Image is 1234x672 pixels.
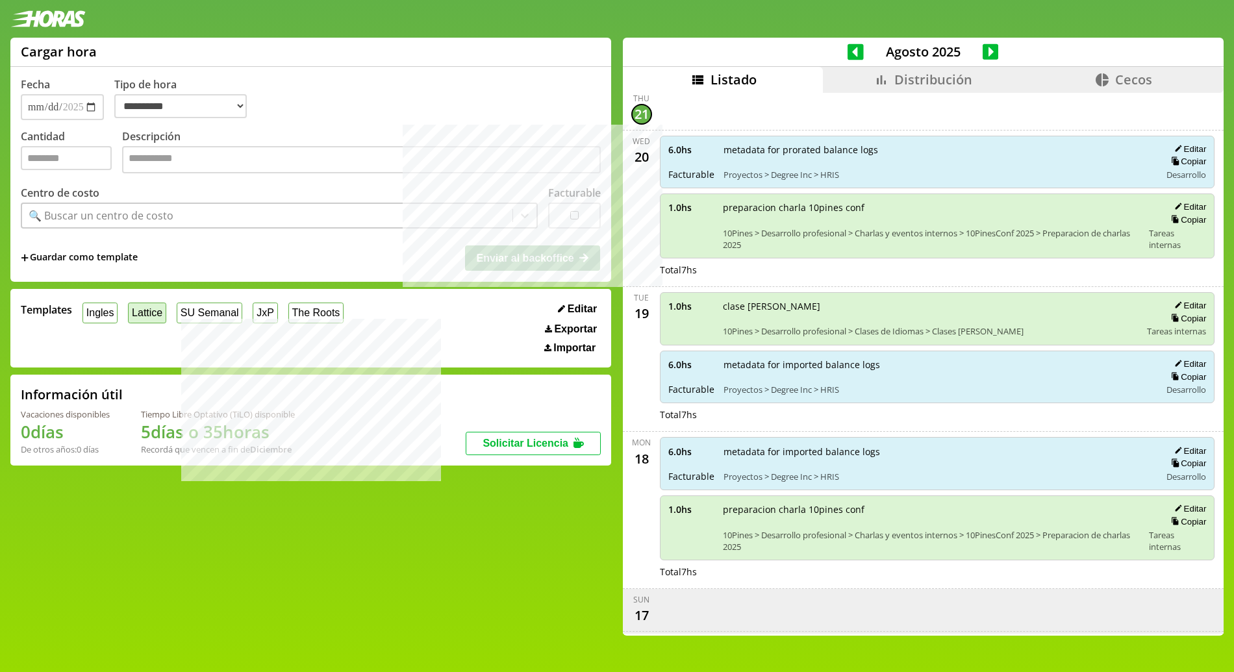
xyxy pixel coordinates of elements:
div: 🔍 Buscar un centro de costo [29,208,173,223]
button: Ingles [82,303,118,323]
span: 10Pines > Desarrollo profesional > Clases de Idiomas > Clases [PERSON_NAME] [723,325,1139,337]
div: Tiempo Libre Optativo (TiLO) disponible [141,408,295,420]
select: Tipo de hora [114,94,247,118]
button: JxP [253,303,277,323]
span: Solicitar Licencia [483,438,568,449]
button: Editar [554,303,601,316]
button: Editar [1170,143,1206,155]
div: Wed [633,136,650,147]
textarea: Descripción [122,146,601,173]
div: Total 7 hs [660,408,1215,421]
span: metadata for prorated balance logs [724,143,1152,156]
div: Thu [633,93,649,104]
div: Tue [634,292,649,303]
span: 10Pines > Desarrollo profesional > Charlas y eventos internos > 10PinesConf 2025 > Preparacion de... [723,227,1140,251]
span: Facturable [668,168,714,180]
div: 21 [631,104,652,125]
span: Listado [711,71,757,88]
input: Cantidad [21,146,112,170]
h1: 0 días [21,420,110,443]
span: 1.0 hs [668,201,714,214]
div: Vacaciones disponibles [21,408,110,420]
button: Editar [1170,358,1206,369]
span: preparacion charla 10pines conf [723,503,1140,516]
span: Editar [568,303,597,315]
span: 6.0 hs [668,358,714,371]
button: Editar [1170,300,1206,311]
button: Copiar [1167,516,1206,527]
span: Proyectos > Degree Inc > HRIS [724,169,1152,180]
span: Facturable [668,383,714,395]
span: preparacion charla 10pines conf [723,201,1140,214]
button: Copiar [1167,313,1206,324]
div: 19 [631,303,652,324]
button: Copiar [1167,214,1206,225]
div: 18 [631,448,652,469]
span: 6.0 hs [668,143,714,156]
button: The Roots [288,303,344,323]
div: Total 7 hs [660,566,1215,578]
span: 1.0 hs [668,503,714,516]
button: Exportar [541,323,601,336]
button: Solicitar Licencia [466,432,601,455]
span: Cecos [1115,71,1152,88]
b: Diciembre [250,443,292,455]
label: Centro de costo [21,186,99,200]
span: Importar [553,342,596,354]
span: Distribución [894,71,972,88]
h2: Información útil [21,386,123,403]
button: Editar [1170,201,1206,212]
div: Mon [632,437,651,448]
span: Desarrollo [1166,169,1206,180]
span: Desarrollo [1166,384,1206,395]
span: + [21,251,29,265]
button: Lattice [128,303,166,323]
div: Total 7 hs [660,264,1215,276]
span: Templates [21,303,72,317]
span: clase [PERSON_NAME] [723,300,1139,312]
button: Copiar [1167,156,1206,167]
span: Agosto 2025 [864,43,983,60]
label: Tipo de hora [114,77,257,120]
span: Facturable [668,470,714,482]
h1: 5 días o 35 horas [141,420,295,443]
label: Descripción [122,129,601,177]
span: 6.0 hs [668,445,714,458]
span: Proyectos > Degree Inc > HRIS [724,471,1152,482]
span: Tareas internas [1149,529,1207,553]
div: 20 [631,147,652,168]
div: 17 [631,605,652,626]
button: Copiar [1167,371,1206,382]
span: Tareas internas [1149,227,1207,251]
div: De otros años: 0 días [21,443,110,455]
img: logotipo [10,10,86,27]
span: Exportar [554,323,597,335]
span: metadata for imported balance logs [724,358,1152,371]
span: +Guardar como template [21,251,138,265]
span: 10Pines > Desarrollo profesional > Charlas y eventos internos > 10PinesConf 2025 > Preparacion de... [723,529,1140,553]
div: scrollable content [623,93,1224,634]
span: metadata for imported balance logs [724,445,1152,458]
label: Facturable [548,186,601,200]
span: Proyectos > Degree Inc > HRIS [724,384,1152,395]
label: Fecha [21,77,50,92]
div: Sun [633,594,649,605]
button: Editar [1170,445,1206,456]
label: Cantidad [21,129,122,177]
div: Recordá que vencen a fin de [141,443,295,455]
span: 1.0 hs [668,300,714,312]
button: SU Semanal [177,303,242,323]
span: Tareas internas [1147,325,1206,337]
button: Editar [1170,503,1206,514]
button: Copiar [1167,458,1206,469]
h1: Cargar hora [21,43,97,60]
span: Desarrollo [1166,471,1206,482]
